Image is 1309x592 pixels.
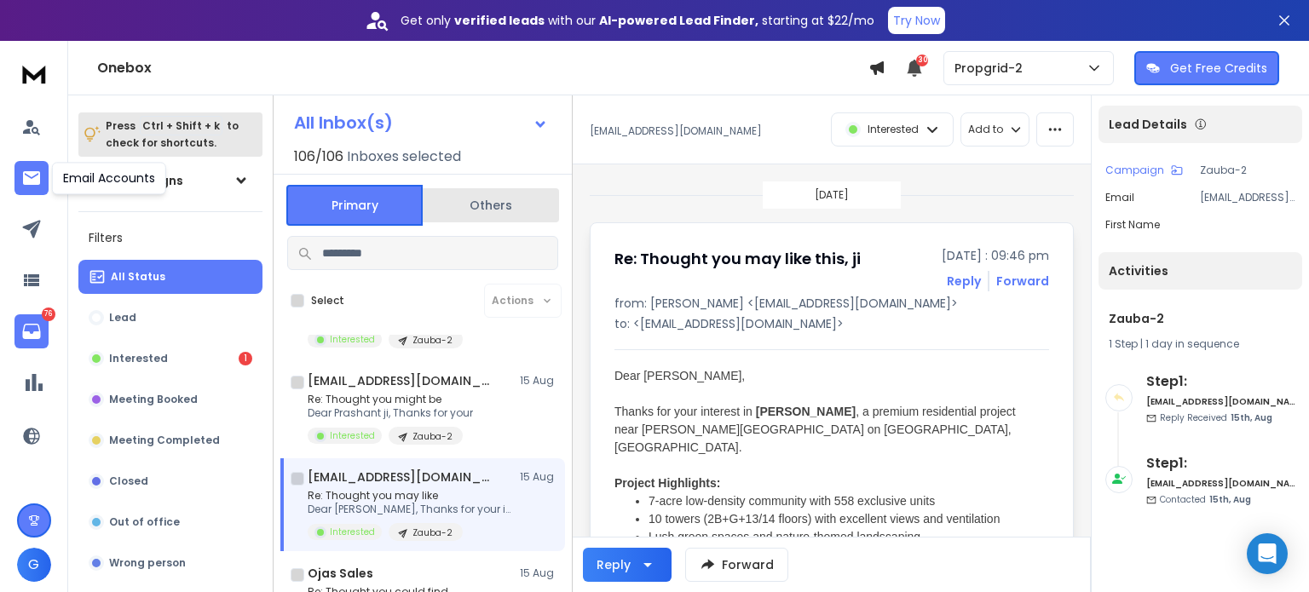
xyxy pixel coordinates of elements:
[308,372,495,389] h1: [EMAIL_ADDRESS][DOMAIN_NAME]
[1099,252,1302,290] div: Activities
[109,474,148,488] p: Closed
[239,352,252,365] div: 1
[599,12,758,29] strong: AI-powered Lead Finder,
[78,464,262,498] button: Closed
[109,352,168,365] p: Interested
[423,187,559,224] button: Others
[590,124,762,138] p: [EMAIL_ADDRESS][DOMAIN_NAME]
[614,295,1049,312] p: from: [PERSON_NAME] <[EMAIL_ADDRESS][DOMAIN_NAME]>
[649,492,1035,510] div: 7-acre low-density community with 558 exclusive units
[1109,116,1187,133] p: Lead Details
[1109,337,1292,351] div: |
[815,188,849,202] p: [DATE]
[1160,411,1272,424] p: Reply Received
[14,314,49,348] a: 76
[78,342,262,376] button: Interested1
[308,565,373,582] h1: Ojas Sales
[1200,164,1295,177] p: Zauba-2
[109,311,136,325] p: Lead
[294,147,343,167] span: 106 / 106
[280,106,562,140] button: All Inbox(s)
[968,123,1003,136] p: Add to
[97,58,868,78] h1: Onebox
[1105,164,1183,177] button: Campaign
[520,470,558,484] p: 15 Aug
[583,548,672,582] button: Reply
[1146,477,1295,490] h6: [EMAIL_ADDRESS][DOMAIN_NAME]
[286,185,423,226] button: Primary
[888,7,945,34] button: Try Now
[520,374,558,388] p: 15 Aug
[401,12,874,29] p: Get only with our starting at $22/mo
[308,489,512,503] p: Re: Thought you may like
[17,548,51,582] button: G
[520,566,558,580] p: 15 Aug
[1231,411,1272,424] span: 15th, Aug
[109,393,198,406] p: Meeting Booked
[330,429,375,442] p: Interested
[1200,191,1295,204] p: [EMAIL_ADDRESS][DOMAIN_NAME]
[52,162,166,194] div: Email Accounts
[685,548,788,582] button: Forward
[1109,310,1292,327] h1: Zauba-2
[78,423,262,457] button: Meeting Completed
[1146,395,1295,408] h6: [EMAIL_ADDRESS][DOMAIN_NAME]
[42,307,55,321] p: 76
[947,273,981,290] button: Reply
[1105,218,1160,232] p: First Name
[1209,493,1251,506] span: 15th, Aug
[308,468,495,486] h1: [EMAIL_ADDRESS][DOMAIN_NAME]
[311,294,344,307] label: Select
[111,270,165,284] p: All Status
[294,114,393,131] h1: All Inbox(s)
[109,515,180,529] p: Out of office
[649,510,1035,528] div: 10 towers (2B+G+13/14 floors) with excellent views and ventilation
[614,476,720,490] strong: Project Highlights:
[1170,60,1267,77] p: Get Free Credits
[1146,453,1295,474] h6: Step 1 :
[954,60,1029,77] p: Propgrid-2
[78,164,262,198] button: All Campaigns
[308,406,473,420] p: Dear Prashant ji, Thanks for your
[1109,336,1138,351] span: 1 Step
[330,333,375,346] p: Interested
[1105,191,1134,204] p: Email
[1134,51,1279,85] button: Get Free Credits
[614,315,1049,332] p: to: <[EMAIL_ADDRESS][DOMAIN_NAME]>
[17,58,51,89] img: logo
[78,301,262,335] button: Lead
[614,403,1035,457] div: Thanks for your interest in , a premium residential project near [PERSON_NAME][GEOGRAPHIC_DATA] o...
[1146,371,1295,392] h6: Step 1 :
[1247,533,1288,574] div: Open Intercom Messenger
[1145,336,1239,351] span: 1 day in sequence
[78,505,262,539] button: Out of office
[614,367,1035,385] div: Dear [PERSON_NAME],
[109,556,186,570] p: Wrong person
[1160,493,1251,506] p: Contacted
[614,247,861,271] h1: Re: Thought you may like this, ji
[412,334,453,347] p: Zauba-2
[140,116,222,135] span: Ctrl + Shift + k
[347,147,461,167] h3: Inboxes selected
[308,503,512,516] p: Dear [PERSON_NAME], Thanks for your interest
[916,55,928,66] span: 30
[597,556,631,573] div: Reply
[942,247,1049,264] p: [DATE] : 09:46 pm
[454,12,545,29] strong: verified leads
[1105,164,1164,177] p: Campaign
[893,12,940,29] p: Try Now
[78,382,262,417] button: Meeting Booked
[330,526,375,538] p: Interested
[996,273,1049,290] div: Forward
[78,546,262,580] button: Wrong person
[756,405,856,418] strong: [PERSON_NAME]
[649,528,1035,546] div: Lush green spaces and nature-themed landscaping
[308,393,473,406] p: Re: Thought you might be
[106,118,239,152] p: Press to check for shortcuts.
[78,260,262,294] button: All Status
[78,226,262,250] h3: Filters
[412,526,453,539] p: Zauba-2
